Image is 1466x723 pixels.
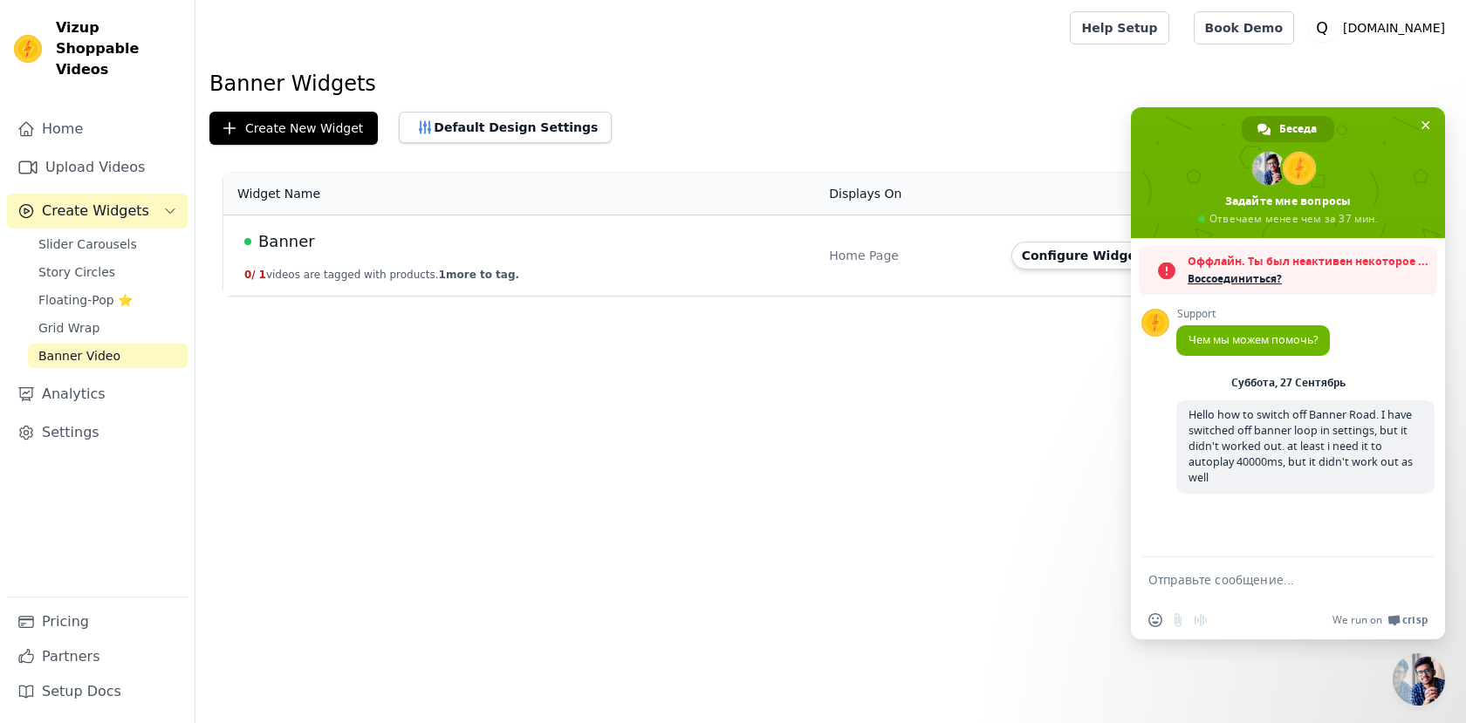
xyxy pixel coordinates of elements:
[1279,116,1317,142] span: Беседа
[1070,11,1168,44] a: Help Setup
[7,604,188,639] a: Pricing
[28,232,188,256] a: Slider Carousels
[1393,653,1445,706] div: Закрыть чат
[1148,572,1389,588] textarea: Отправьте сообщение...
[209,112,378,145] button: Create New Widget
[223,173,819,215] th: Widget Name
[1416,116,1435,134] span: Закрыть чат
[1176,308,1330,320] span: Support
[1336,12,1452,44] p: [DOMAIN_NAME]
[28,316,188,340] a: Grid Wrap
[7,674,188,709] a: Setup Docs
[1148,613,1162,627] span: Вставить emoji
[439,269,519,281] span: 1 more to tag.
[7,377,188,412] a: Analytics
[28,288,188,312] a: Floating-Pop ⭐
[1188,253,1428,270] span: Оффлайн. Ты был неактивен некоторое время.
[1316,19,1328,37] text: Q
[38,347,120,365] span: Banner Video
[28,344,188,368] a: Banner Video
[1308,12,1452,44] button: Q [DOMAIN_NAME]
[1189,332,1318,347] span: Чем мы можем помочь?
[1188,270,1428,288] span: Воссоединиться?
[1189,407,1413,485] span: Hello how to switch off Banner Road. I have switched off banner loop in settings, but it didn't w...
[1332,613,1382,627] span: We run on
[399,112,612,143] button: Default Design Settings
[1402,613,1428,627] span: Crisp
[209,70,1452,98] h1: Banner Widgets
[14,35,42,63] img: Vizup
[259,269,266,281] span: 1
[1242,116,1334,142] div: Беседа
[244,269,256,281] span: 0 /
[7,415,188,450] a: Settings
[258,229,315,254] span: Banner
[1011,242,1153,269] button: Configure Widget
[244,238,251,245] span: Live Published
[38,235,137,253] span: Slider Carousels
[1194,11,1294,44] a: Book Demo
[7,112,188,147] a: Home
[38,263,115,281] span: Story Circles
[1332,613,1428,627] a: We run onCrisp
[56,17,181,80] span: Vizup Shoppable Videos
[1231,378,1346,388] div: Суббота, 27 Сентябрь
[38,291,133,309] span: Floating-Pop ⭐
[7,150,188,185] a: Upload Videos
[7,194,188,228] button: Create Widgets
[819,173,1000,215] th: Displays On
[829,247,990,264] div: Home Page
[38,319,99,337] span: Grid Wrap
[244,268,519,282] button: 0/ 1videos are tagged with products.1more to tag.
[7,639,188,674] a: Partners
[42,201,149,222] span: Create Widgets
[28,260,188,284] a: Story Circles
